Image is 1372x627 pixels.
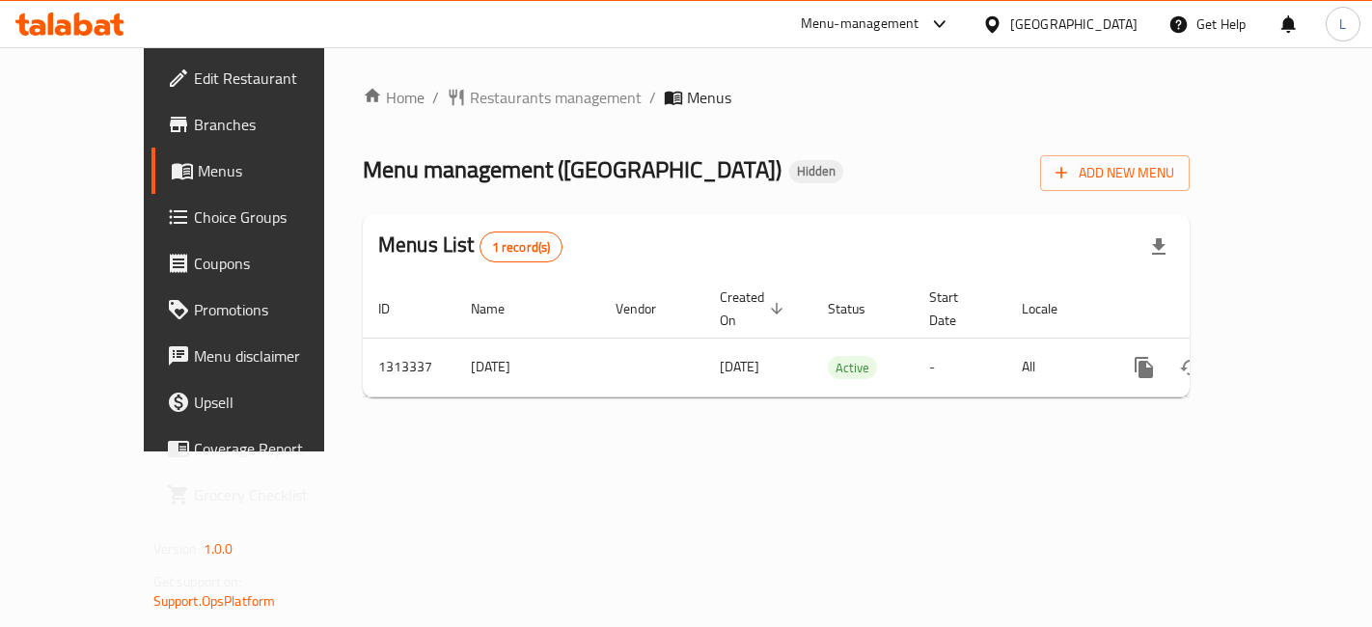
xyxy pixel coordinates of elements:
span: Menu disclaimer [194,344,357,368]
span: Locale [1022,297,1083,320]
span: Created On [720,286,789,332]
span: Promotions [194,298,357,321]
a: Coverage Report [151,425,372,472]
a: Upsell [151,379,372,425]
a: Support.OpsPlatform [153,588,276,613]
span: Active [828,357,877,379]
span: Add New Menu [1056,161,1174,185]
td: - [914,338,1006,396]
span: Restaurants management [470,86,642,109]
button: more [1121,344,1167,391]
div: Menu-management [801,13,919,36]
td: All [1006,338,1106,396]
button: Add New Menu [1040,155,1190,191]
span: Menus [687,86,731,109]
span: Edit Restaurant [194,67,357,90]
span: Vendor [616,297,681,320]
span: 1.0.0 [204,536,233,561]
span: Menus [198,159,357,182]
span: ID [378,297,415,320]
span: Coupons [194,252,357,275]
h2: Menus List [378,231,563,262]
div: Hidden [789,160,843,183]
div: Total records count [480,232,563,262]
a: Home [363,86,425,109]
button: Change Status [1167,344,1214,391]
a: Coupons [151,240,372,286]
span: [DATE] [720,354,759,379]
li: / [649,86,656,109]
div: Export file [1136,224,1182,270]
span: Hidden [789,163,843,179]
span: Choice Groups [194,205,357,229]
a: Grocery Checklist [151,472,372,518]
span: Branches [194,113,357,136]
span: Status [828,297,891,320]
a: Restaurants management [447,86,642,109]
td: [DATE] [455,338,600,396]
a: Edit Restaurant [151,55,372,101]
span: Start Date [929,286,983,332]
div: Active [828,356,877,379]
div: [GEOGRAPHIC_DATA] [1010,14,1138,35]
span: Name [471,297,530,320]
a: Menus [151,148,372,194]
a: Promotions [151,286,372,333]
nav: breadcrumb [363,86,1190,109]
a: Menu disclaimer [151,333,372,379]
span: Menu management ( [GEOGRAPHIC_DATA] ) [363,148,782,191]
span: Coverage Report [194,437,357,460]
th: Actions [1106,280,1322,339]
span: Get support on: [153,569,242,594]
span: 1 record(s) [480,238,563,257]
a: Choice Groups [151,194,372,240]
span: Upsell [194,391,357,414]
span: Grocery Checklist [194,483,357,506]
span: Version: [153,536,201,561]
a: Branches [151,101,372,148]
td: 1313337 [363,338,455,396]
table: enhanced table [363,280,1322,397]
span: L [1339,14,1346,35]
li: / [432,86,439,109]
